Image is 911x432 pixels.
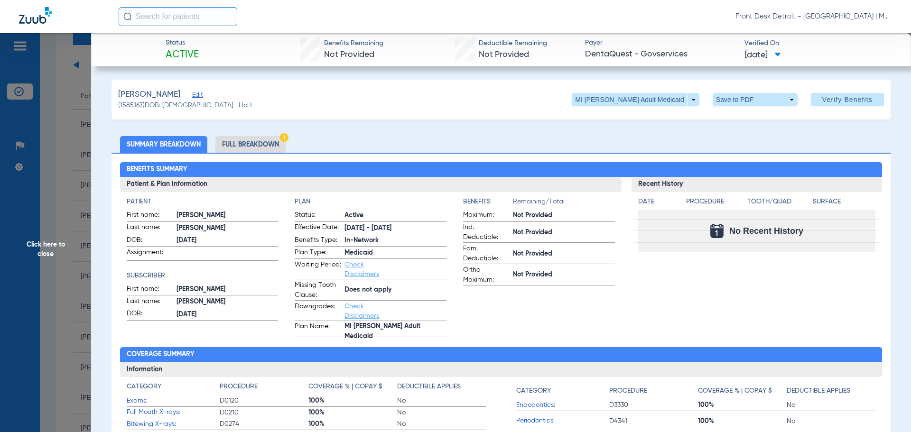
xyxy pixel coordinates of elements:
[747,197,810,210] app-breakdown-title: Tooth/Quad
[463,197,513,207] h4: Benefits
[787,400,875,410] span: No
[295,197,446,207] h4: Plan
[308,408,397,417] span: 100%
[344,327,446,337] span: MI [PERSON_NAME] Adult Medicaid
[686,197,744,210] app-breakdown-title: Procedure
[127,248,173,260] span: Assignment:
[220,419,308,429] span: D0274
[127,235,173,247] span: DOB:
[220,396,308,405] span: D0120
[344,248,446,258] span: Medicaid
[192,92,201,101] span: Edit
[127,284,173,295] span: First name:
[513,197,615,210] span: Remaining/Total
[127,222,173,234] span: Last name:
[698,400,787,410] span: 100%
[516,416,609,426] span: Periodontics:
[744,38,896,48] span: Verified On
[344,261,379,277] a: Check Disclaimers
[308,382,397,395] app-breakdown-title: Coverage % | Copay $
[463,197,513,210] app-breakdown-title: Benefits
[344,285,446,295] span: Does not apply
[220,382,258,392] h4: Procedure
[118,101,252,110] span: (1585167) DOB: [DEMOGRAPHIC_DATA] - HoH
[698,416,787,426] span: 100%
[295,210,341,221] span: Status:
[166,48,199,62] span: Active
[638,197,678,207] h4: Date
[609,382,698,399] app-breakdown-title: Procedure
[127,396,220,406] span: Exams:
[19,7,52,24] img: Zuub Logo
[516,386,551,396] h4: Category
[516,382,609,399] app-breakdown-title: Category
[516,400,609,410] span: Endodontics:
[118,89,180,101] span: [PERSON_NAME]
[747,197,810,207] h4: Tooth/Quad
[308,396,397,405] span: 100%
[177,285,279,294] span: [PERSON_NAME]
[513,228,615,238] span: Not Provided
[120,362,883,377] h3: Information
[120,177,622,192] h3: Patient & Plan Information
[729,226,803,236] span: No Recent History
[513,211,615,221] span: Not Provided
[397,396,486,405] span: No
[295,302,341,321] span: Downgrades:
[513,270,615,280] span: Not Provided
[585,48,736,60] span: DentaQuest - Govservices
[295,280,341,300] span: Missing Tooth Clause:
[177,297,279,307] span: [PERSON_NAME]
[295,222,341,234] span: Effective Date:
[463,222,510,242] span: Ind. Deductible:
[220,408,308,417] span: D0210
[513,249,615,259] span: Not Provided
[744,49,781,61] span: [DATE]
[864,386,911,432] iframe: Chat Widget
[215,136,286,153] li: Full Breakdown
[713,93,798,106] button: Save to PDF
[127,309,173,320] span: DOB:
[609,416,698,426] span: D4341
[119,7,237,26] input: Search for patients
[127,419,220,429] span: Bitewing X-rays:
[479,50,529,59] span: Not Provided
[813,197,875,210] app-breakdown-title: Surface
[710,224,724,238] img: Calendar
[344,303,379,319] a: Check Disclaimers
[686,197,744,207] h4: Procedure
[572,93,699,106] button: MI [PERSON_NAME] Adult Medicaid
[177,236,279,246] span: [DATE]
[308,419,397,429] span: 100%
[120,347,883,362] h2: Coverage Summary
[609,386,647,396] h4: Procedure
[127,210,173,221] span: First name:
[177,310,279,320] span: [DATE]
[127,197,279,207] h4: Patient
[463,210,510,221] span: Maximum:
[787,386,850,396] h4: Deductible Applies
[632,177,883,192] h3: Recent History
[324,38,383,48] span: Benefits Remaining
[324,50,374,59] span: Not Provided
[127,296,173,308] span: Last name:
[127,271,279,281] h4: Subscriber
[787,416,875,426] span: No
[397,419,486,429] span: No
[479,38,547,48] span: Deductible Remaining
[397,408,486,417] span: No
[344,211,446,221] span: Active
[295,260,341,279] span: Waiting Period:
[295,322,341,337] span: Plan Name:
[177,211,279,221] span: [PERSON_NAME]
[220,382,308,395] app-breakdown-title: Procedure
[463,265,510,285] span: Ortho Maximum:
[127,407,220,417] span: Full Mouth X-rays:
[166,38,199,48] span: Status
[585,38,736,48] span: Payer
[813,197,875,207] h4: Surface
[295,235,341,247] span: Benefits Type:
